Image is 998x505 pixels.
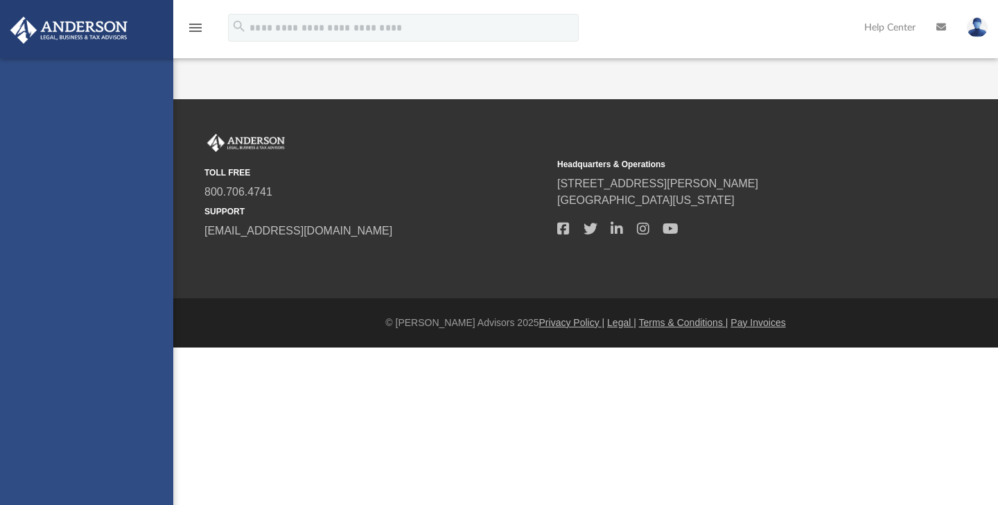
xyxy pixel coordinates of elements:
[187,19,204,36] i: menu
[557,158,900,171] small: Headquarters & Operations
[204,205,548,218] small: SUPPORT
[204,225,392,237] a: [EMAIL_ADDRESS][DOMAIN_NAME]
[539,317,605,328] a: Privacy Policy |
[730,317,785,328] a: Pay Invoices
[6,17,132,44] img: Anderson Advisors Platinum Portal
[557,194,735,206] a: [GEOGRAPHIC_DATA][US_STATE]
[187,26,204,36] a: menu
[173,316,998,330] div: © [PERSON_NAME] Advisors 2025
[967,17,988,37] img: User Pic
[639,317,728,328] a: Terms & Conditions |
[557,178,758,189] a: [STREET_ADDRESS][PERSON_NAME]
[204,134,288,152] img: Anderson Advisors Platinum Portal
[607,317,636,328] a: Legal |
[204,186,272,198] a: 800.706.4741
[204,166,548,179] small: TOLL FREE
[231,19,247,34] i: search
